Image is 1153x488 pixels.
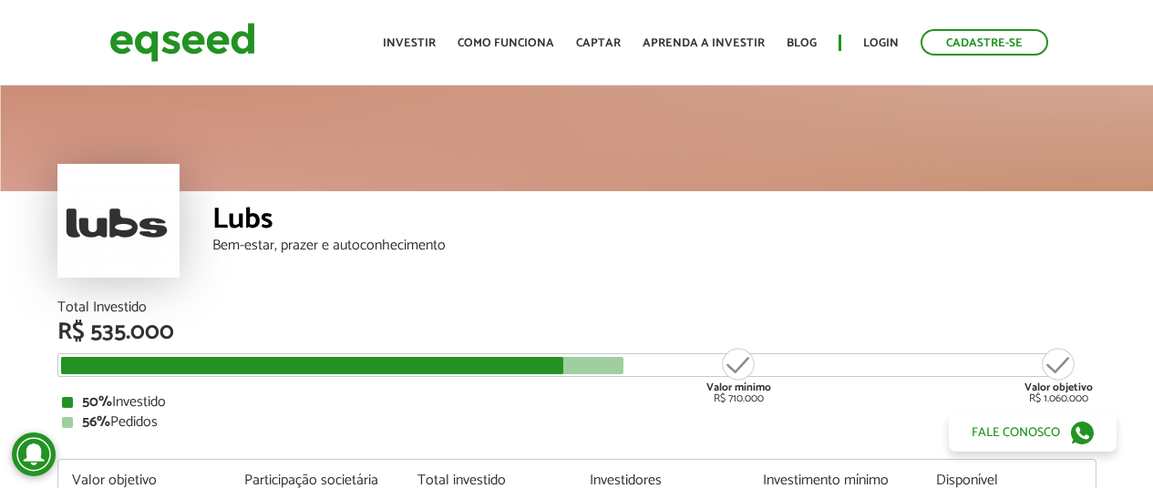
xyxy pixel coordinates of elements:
[109,18,255,66] img: EqSeed
[576,37,621,49] a: Captar
[590,473,736,488] div: Investidores
[936,473,1082,488] div: Disponível
[763,473,909,488] div: Investimento mínimo
[57,300,1096,315] div: Total Investido
[787,37,817,49] a: Blog
[62,395,1092,410] div: Investido
[383,37,436,49] a: Investir
[705,346,773,404] div: R$ 710.000
[62,415,1092,430] div: Pedidos
[458,37,554,49] a: Como funciona
[212,205,1096,239] div: Lubs
[1024,379,1093,396] strong: Valor objetivo
[57,320,1096,344] div: R$ 535.000
[863,37,899,49] a: Login
[212,239,1096,253] div: Bem-estar, prazer e autoconhecimento
[417,473,563,488] div: Total investido
[82,390,112,414] strong: 50%
[706,379,771,396] strong: Valor mínimo
[82,410,110,434] strong: 56%
[72,473,218,488] div: Valor objetivo
[949,413,1117,452] a: Fale conosco
[1024,346,1093,404] div: R$ 1.060.000
[643,37,765,49] a: Aprenda a investir
[244,473,390,488] div: Participação societária
[921,29,1048,56] a: Cadastre-se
